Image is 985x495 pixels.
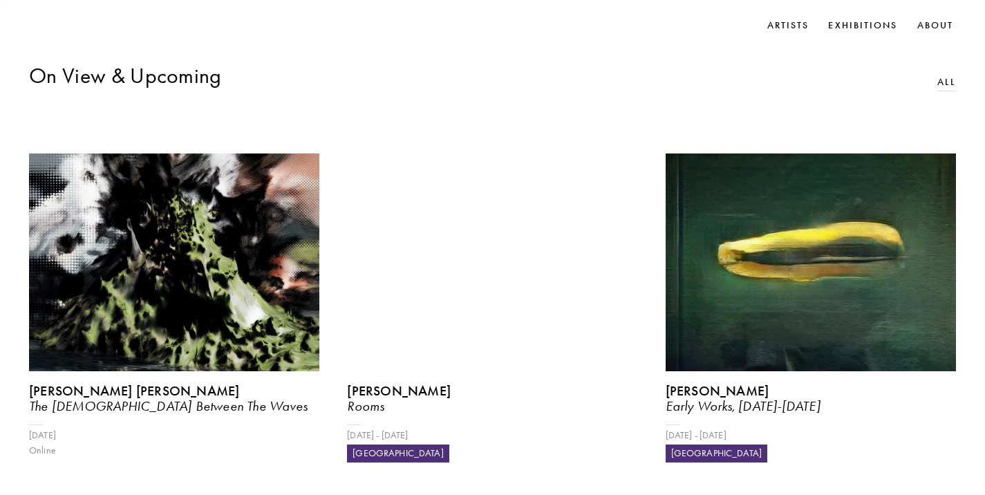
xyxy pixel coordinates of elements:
div: Online [29,443,319,458]
a: Exhibitions [825,15,900,36]
b: [PERSON_NAME] [PERSON_NAME] [29,382,239,399]
div: [GEOGRAPHIC_DATA] [347,445,449,463]
div: [DATE] - [DATE] [666,428,956,443]
i: Early Works, [DATE]-[DATE] [666,398,820,414]
a: Artists [764,15,812,36]
a: Exhibition Image[PERSON_NAME] [PERSON_NAME]The [DEMOGRAPHIC_DATA] Between The Waves[DATE]Online [29,153,319,458]
h3: On View & Upcoming [29,62,222,90]
a: About [914,15,956,36]
b: [PERSON_NAME] [347,382,451,399]
a: All [937,75,956,90]
img: Exhibition Image [29,153,319,371]
a: [PERSON_NAME]Rooms[DATE] - [DATE][GEOGRAPHIC_DATA] [347,153,637,463]
div: [DATE] - [DATE] [347,428,637,443]
div: [GEOGRAPHIC_DATA] [666,445,767,463]
i: The [DEMOGRAPHIC_DATA] Between The Waves [29,398,308,414]
img: Exhibition Image [666,153,956,371]
b: [PERSON_NAME] [666,382,769,399]
i: Rooms [347,398,384,414]
a: Exhibition Image[PERSON_NAME]Early Works, [DATE]-[DATE][DATE] - [DATE][GEOGRAPHIC_DATA] [666,153,956,463]
div: [DATE] [29,428,319,443]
